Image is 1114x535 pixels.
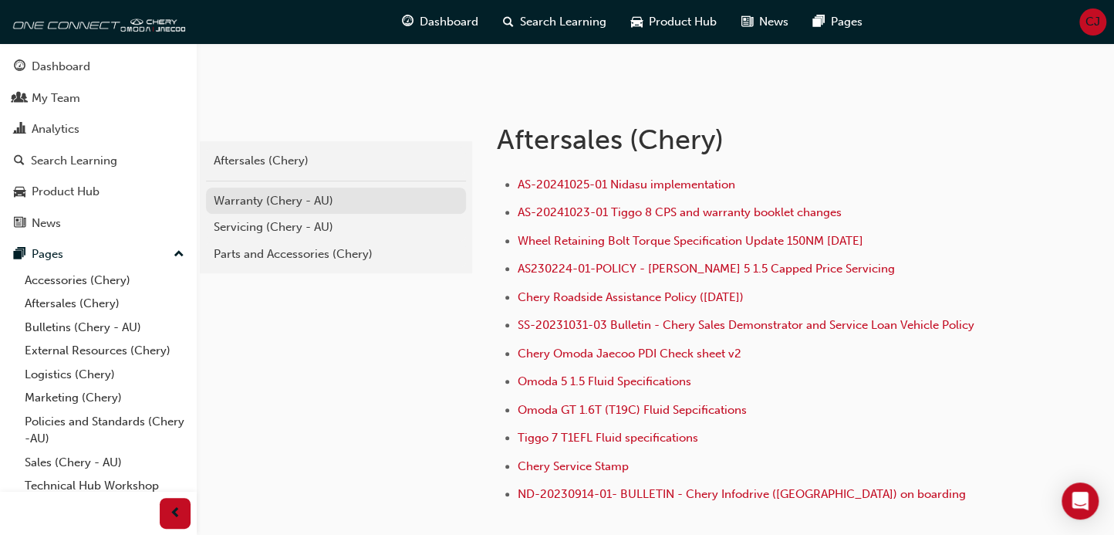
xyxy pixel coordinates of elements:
div: My Team [32,90,80,107]
a: Omoda GT 1.6T (T19C) Fluid Sepcifications [518,403,747,417]
a: Dashboard [6,52,191,81]
span: people-icon [14,92,25,106]
button: Pages [6,240,191,269]
span: chart-icon [14,123,25,137]
span: Product Hub [649,13,717,31]
span: prev-icon [170,504,181,523]
div: News [32,215,61,232]
div: Product Hub [32,183,100,201]
span: Pages [831,13,863,31]
a: Policies and Standards (Chery -AU) [19,410,191,451]
a: search-iconSearch Learning [491,6,619,38]
a: Sales (Chery - AU) [19,451,191,475]
span: car-icon [14,185,25,199]
a: AS-20241025-01 Nidasu implementation [518,178,735,191]
a: car-iconProduct Hub [619,6,729,38]
a: News [6,209,191,238]
a: Omoda 5 1.5 Fluid Specifications [518,374,691,388]
a: guage-iconDashboard [390,6,491,38]
span: up-icon [174,245,184,265]
div: Analytics [32,120,79,138]
div: Servicing (Chery - AU) [214,218,458,236]
div: Parts and Accessories (Chery) [214,245,458,263]
a: Marketing (Chery) [19,386,191,410]
span: Dashboard [420,13,478,31]
h1: Aftersales (Chery) [497,123,997,157]
a: ND-20230914-01- BULLETIN - Chery Infodrive ([GEOGRAPHIC_DATA]) on boarding [518,487,966,501]
span: pages-icon [14,248,25,262]
a: SS-20231031-03 Bulletin - Chery Sales Demonstrator and Service Loan Vehicle Policy [518,318,974,332]
span: news-icon [741,12,753,32]
a: Servicing (Chery - AU) [206,214,466,241]
a: Chery Omoda Jaecoo PDI Check sheet v2 [518,347,741,361]
span: pages-icon [813,12,825,32]
div: Search Learning [31,152,117,170]
span: news-icon [14,217,25,231]
a: Technical Hub Workshop information [19,474,191,515]
a: My Team [6,84,191,113]
a: pages-iconPages [801,6,875,38]
a: Bulletins (Chery - AU) [19,316,191,340]
span: Search Learning [520,13,606,31]
a: Chery Service Stamp [518,459,629,473]
a: Product Hub [6,178,191,206]
span: News [759,13,788,31]
span: search-icon [503,12,514,32]
a: AS230224-01-POLICY - [PERSON_NAME] 5 1.5 Capped Price Servicing [518,262,895,276]
a: Warranty (Chery - AU) [206,188,466,215]
a: External Resources (Chery) [19,339,191,363]
a: AS-20241023-01 Tiggo 8 CPS and warranty booklet changes [518,205,842,219]
a: Accessories (Chery) [19,269,191,293]
a: Search Learning [6,147,191,175]
div: Aftersales (Chery) [214,152,458,170]
a: Logistics (Chery) [19,363,191,387]
div: Open Intercom Messenger [1062,483,1099,520]
span: car-icon [631,12,643,32]
span: guage-icon [402,12,414,32]
a: Tiggo 7 T1EFL Fluid specifications [518,431,698,445]
a: news-iconNews [729,6,801,38]
a: Analytics [6,115,191,144]
div: Dashboard [32,58,90,76]
span: CJ [1085,13,1100,31]
a: Aftersales (Chery) [19,292,191,316]
a: Chery Roadside Assistance Policy ([DATE]) [518,290,744,304]
img: oneconnect [8,6,185,37]
span: guage-icon [14,60,25,74]
div: Pages [32,245,63,263]
a: Parts and Accessories (Chery) [206,241,466,268]
button: CJ [1079,8,1106,36]
button: DashboardMy TeamAnalyticsSearch LearningProduct HubNews [6,49,191,240]
a: Wheel Retaining Bolt Torque Specification Update 150NM [DATE] [518,234,863,248]
span: search-icon [14,154,25,168]
a: Aftersales (Chery) [206,147,466,174]
div: Warranty (Chery - AU) [214,192,458,210]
